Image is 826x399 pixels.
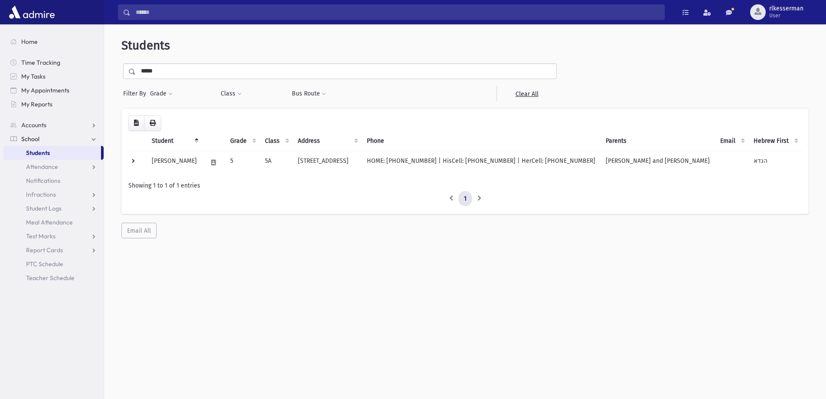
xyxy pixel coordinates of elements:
[260,151,293,174] td: 5A
[3,229,104,243] a: Test Marks
[291,86,326,102] button: Bus Route
[3,188,104,201] a: Infractions
[748,131,802,151] th: Hebrew First: activate to sort column ascending
[3,160,104,174] a: Attendance
[26,163,58,171] span: Attendance
[3,146,101,160] a: Students
[147,151,202,174] td: [PERSON_NAME]
[131,4,664,20] input: Search
[3,243,104,257] a: Report Cards
[496,86,557,102] a: Clear All
[26,246,63,254] span: Report Cards
[3,97,104,111] a: My Reports
[3,174,104,188] a: Notifications
[3,35,104,49] a: Home
[26,149,50,157] span: Students
[220,86,242,102] button: Class
[26,260,63,268] span: PTC Schedule
[293,131,362,151] th: Address: activate to sort column ascending
[3,215,104,229] a: Meal Attendance
[601,151,715,174] td: [PERSON_NAME] and [PERSON_NAME]
[121,223,157,238] button: Email All
[715,131,748,151] th: Email: activate to sort column ascending
[748,151,802,174] td: הנדא
[21,100,52,108] span: My Reports
[260,131,293,151] th: Class: activate to sort column ascending
[21,121,46,129] span: Accounts
[3,201,104,215] a: Student Logs
[3,83,104,97] a: My Appointments
[128,181,802,190] div: Showing 1 to 1 of 1 entries
[3,132,104,146] a: School
[3,118,104,132] a: Accounts
[7,3,57,21] img: AdmirePro
[26,232,56,240] span: Test Marks
[21,73,46,80] span: My Tasks
[225,151,260,174] td: 5
[144,115,161,131] button: Print
[21,59,60,66] span: Time Tracking
[225,131,260,151] th: Grade: activate to sort column ascending
[26,274,75,282] span: Teacher Schedule
[3,257,104,271] a: PTC Schedule
[26,177,60,185] span: Notifications
[769,5,803,12] span: rlkesserman
[21,86,69,94] span: My Appointments
[3,271,104,285] a: Teacher Schedule
[362,151,601,174] td: HOME: [PHONE_NUMBER] | HisCell: [PHONE_NUMBER] | HerCell: [PHONE_NUMBER]
[362,131,601,151] th: Phone
[128,115,144,131] button: CSV
[769,12,803,19] span: User
[26,218,73,226] span: Meal Attendance
[601,131,715,151] th: Parents
[458,191,472,207] a: 1
[293,151,362,174] td: [STREET_ADDRESS]
[21,38,38,46] span: Home
[121,38,170,53] span: Students
[21,135,39,143] span: School
[147,131,202,151] th: Student: activate to sort column descending
[26,204,62,212] span: Student Logs
[3,56,104,69] a: Time Tracking
[3,69,104,83] a: My Tasks
[123,89,150,98] span: Filter By
[150,86,173,102] button: Grade
[26,191,56,198] span: Infractions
